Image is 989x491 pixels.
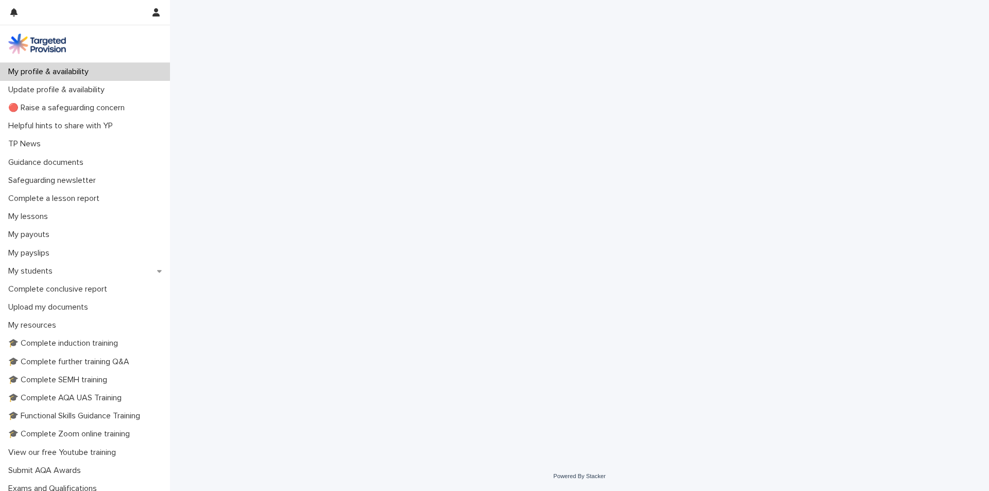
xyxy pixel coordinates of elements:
p: Safeguarding newsletter [4,176,104,185]
p: 🔴 Raise a safeguarding concern [4,103,133,113]
p: My students [4,266,61,276]
p: TP News [4,139,49,149]
p: Complete conclusive report [4,284,115,294]
a: Powered By Stacker [553,473,605,479]
p: My resources [4,320,64,330]
p: My payslips [4,248,58,258]
p: 🎓 Complete further training Q&A [4,357,138,367]
p: Upload my documents [4,302,96,312]
p: My lessons [4,212,56,222]
p: Update profile & availability [4,85,113,95]
p: 🎓 Complete SEMH training [4,375,115,385]
img: M5nRWzHhSzIhMunXDL62 [8,33,66,54]
p: 🎓 Complete induction training [4,338,126,348]
p: Complete a lesson report [4,194,108,204]
p: Submit AQA Awards [4,466,89,476]
p: 🎓 Complete Zoom online training [4,429,138,439]
p: Helpful hints to share with YP [4,121,121,131]
p: Guidance documents [4,158,92,167]
p: My payouts [4,230,58,240]
p: 🎓 Complete AQA UAS Training [4,393,130,403]
p: 🎓 Functional Skills Guidance Training [4,411,148,421]
p: View our free Youtube training [4,448,124,458]
p: My profile & availability [4,67,97,77]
